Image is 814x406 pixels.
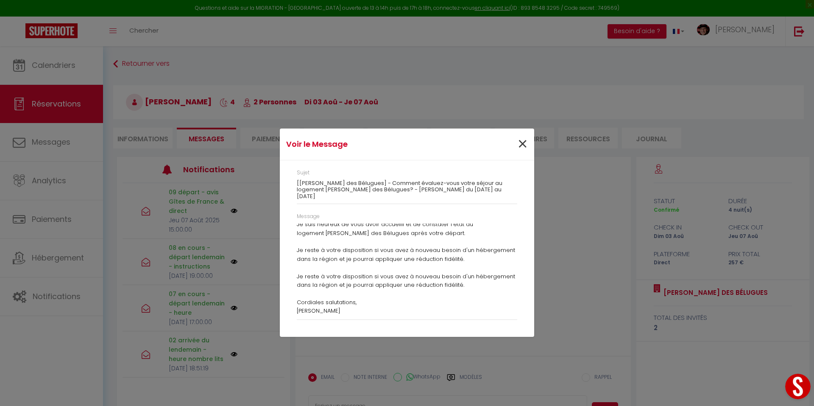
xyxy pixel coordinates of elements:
iframe: LiveChat chat widget [778,370,814,406]
h4: Voir le Message [286,138,443,150]
span: × [517,132,528,157]
label: Sujet [297,169,309,177]
label: Message [297,213,320,221]
h3: [[PERSON_NAME] des Bélugues] - Comment évaluez-vous votre séjour au logement [PERSON_NAME] des Bé... [297,180,517,200]
button: Close [517,135,528,154]
p: Je suis heureux de vous avoir accueilli et de constater l'état du logement [PERSON_NAME] des Bélu... [297,203,517,315]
